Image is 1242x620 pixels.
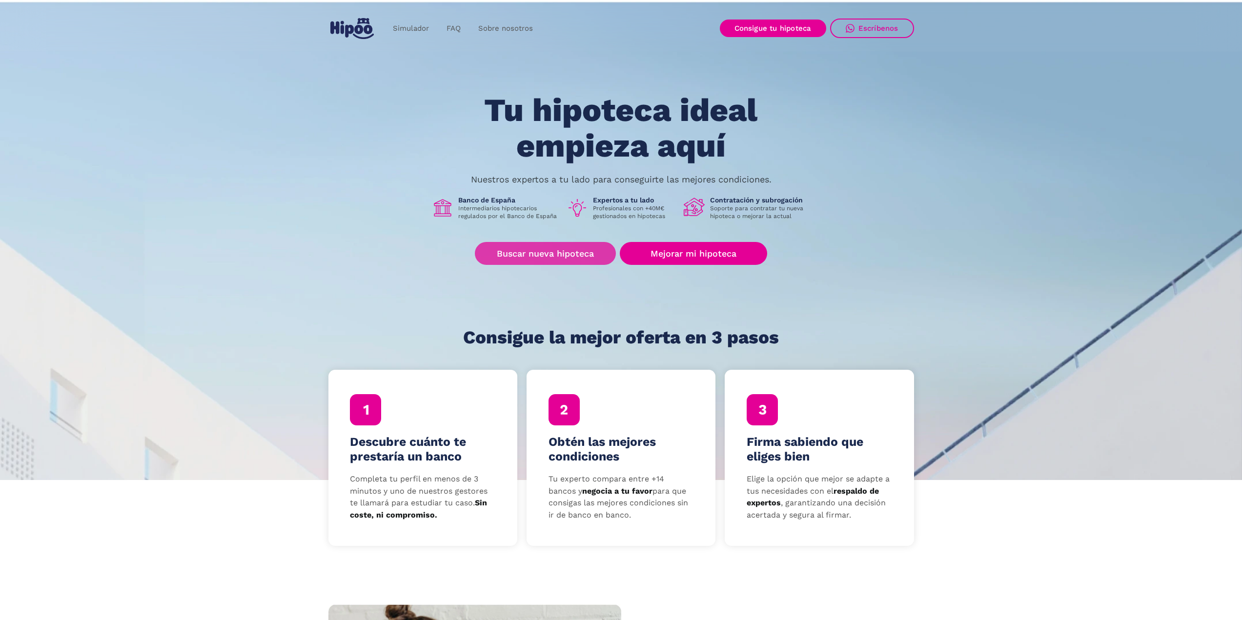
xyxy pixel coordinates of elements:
[350,473,495,521] p: Completa tu perfil en menos de 3 minutos y uno de nuestros gestores te llamará para estudiar tu c...
[593,204,676,220] p: Profesionales con +40M€ gestionados en hipotecas
[463,328,779,347] h1: Consigue la mejor oferta en 3 pasos
[710,204,811,220] p: Soporte para contratar tu nueva hipoteca o mejorar la actual
[350,435,495,464] h4: Descubre cuánto te prestaría un banco
[830,19,914,38] a: Escríbenos
[593,196,676,204] h1: Expertos a tu lado
[328,14,376,43] a: home
[469,19,542,38] a: Sobre nosotros
[549,435,694,464] h4: Obtén las mejores condiciones
[710,196,811,204] h1: Contratación y subrogación
[747,473,892,521] p: Elige la opción que mejor se adapte a tus necesidades con el , garantizando una decisión acertada...
[720,20,826,37] a: Consigue tu hipoteca
[747,435,892,464] h4: Firma sabiendo que eliges bien
[458,204,559,220] p: Intermediarios hipotecarios regulados por el Banco de España
[458,196,559,204] h1: Banco de España
[436,93,806,163] h1: Tu hipoteca ideal empieza aquí
[475,242,616,265] a: Buscar nueva hipoteca
[858,24,898,33] div: Escríbenos
[620,242,767,265] a: Mejorar mi hipoteca
[350,498,487,520] strong: Sin coste, ni compromiso.
[582,486,652,496] strong: negocia a tu favor
[438,19,469,38] a: FAQ
[471,176,772,183] p: Nuestros expertos a tu lado para conseguirte las mejores condiciones.
[549,473,694,521] p: Tu experto compara entre +14 bancos y para que consigas las mejores condiciones sin ir de banco e...
[384,19,438,38] a: Simulador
